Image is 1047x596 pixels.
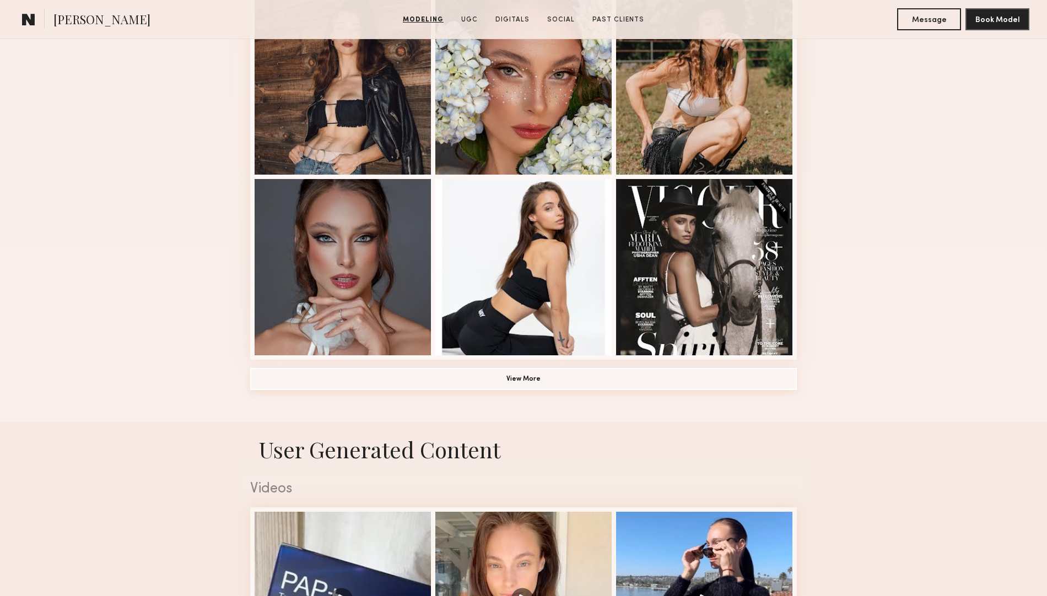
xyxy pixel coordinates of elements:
div: Videos [250,482,797,496]
button: Message [897,8,961,30]
span: [PERSON_NAME] [53,11,150,30]
a: Modeling [398,15,448,25]
button: View More [250,368,797,390]
a: Social [543,15,579,25]
a: Digitals [491,15,534,25]
a: UGC [457,15,482,25]
h1: User Generated Content [241,435,806,464]
a: Past Clients [588,15,649,25]
button: Book Model [965,8,1029,30]
a: Book Model [965,14,1029,24]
